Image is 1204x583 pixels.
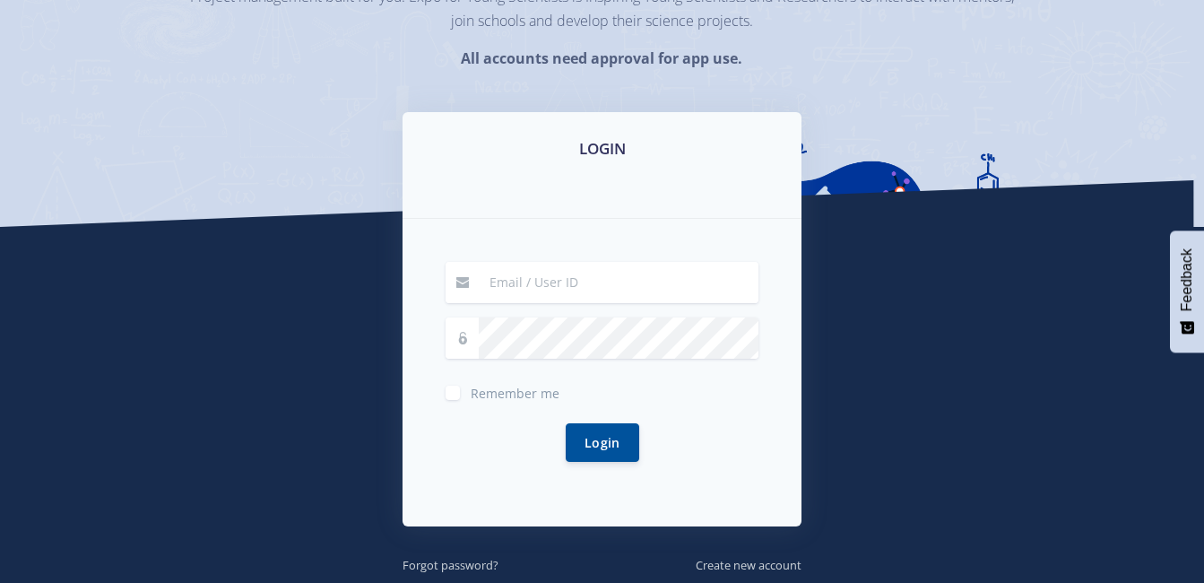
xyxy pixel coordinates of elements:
[403,557,498,573] small: Forgot password?
[1179,248,1195,311] span: Feedback
[696,557,801,573] small: Create new account
[479,262,758,303] input: Email / User ID
[471,385,559,402] span: Remember me
[1170,231,1204,352] button: Feedback - Show survey
[461,48,742,68] strong: All accounts need approval for app use.
[403,554,498,574] a: Forgot password?
[424,137,780,161] h3: LOGIN
[566,423,639,462] button: Login
[696,554,801,574] a: Create new account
